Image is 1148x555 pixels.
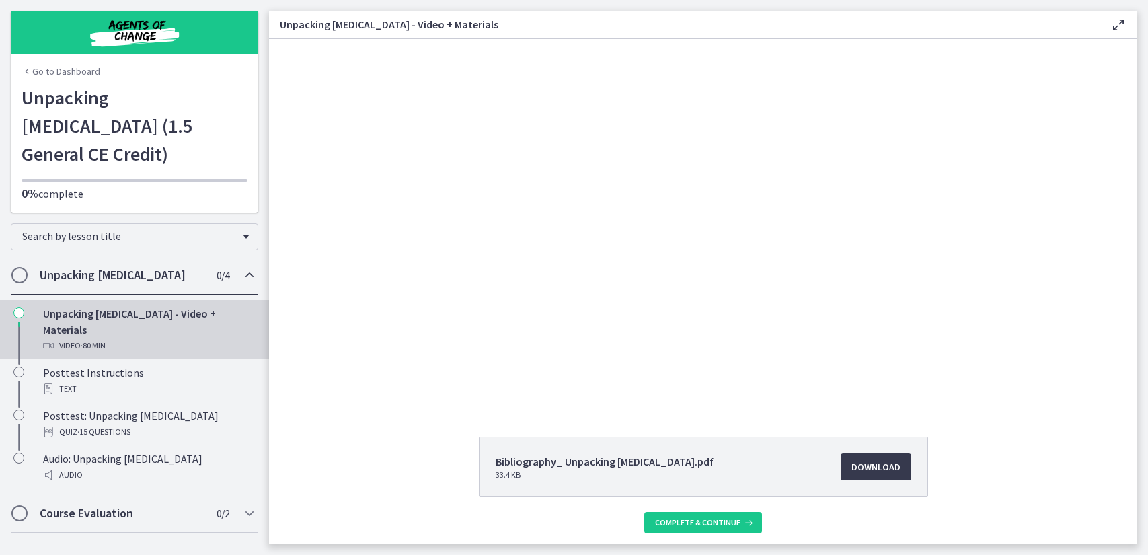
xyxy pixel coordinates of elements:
span: Download [851,459,901,475]
h2: Unpacking [MEDICAL_DATA] [40,267,204,283]
div: Quiz [43,424,253,440]
div: Posttest: Unpacking [MEDICAL_DATA] [43,408,253,440]
iframe: Video Lesson [269,39,1137,406]
span: 33.4 KB [496,470,714,480]
span: Search by lesson title [22,229,236,243]
button: Complete & continue [644,512,762,533]
a: Go to Dashboard [22,65,100,78]
span: · 80 min [81,338,106,354]
div: Audio [43,467,253,483]
span: Bibliography_ Unpacking [MEDICAL_DATA].pdf [496,453,714,470]
div: Posttest Instructions [43,365,253,397]
img: Agents of Change [54,16,215,48]
h2: Course Evaluation [40,505,204,521]
span: 0% [22,186,38,201]
div: Video [43,338,253,354]
div: Audio: Unpacking [MEDICAL_DATA] [43,451,253,483]
span: 0 / 2 [217,505,229,521]
a: Download [841,453,911,480]
div: Unpacking [MEDICAL_DATA] - Video + Materials [43,305,253,354]
span: 0 / 4 [217,267,229,283]
div: Search by lesson title [11,223,258,250]
p: complete [22,186,247,202]
span: Complete & continue [655,517,740,528]
span: · 15 Questions [77,424,130,440]
h1: Unpacking [MEDICAL_DATA] (1.5 General CE Credit) [22,83,247,168]
div: Text [43,381,253,397]
h3: Unpacking [MEDICAL_DATA] - Video + Materials [280,16,1089,32]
